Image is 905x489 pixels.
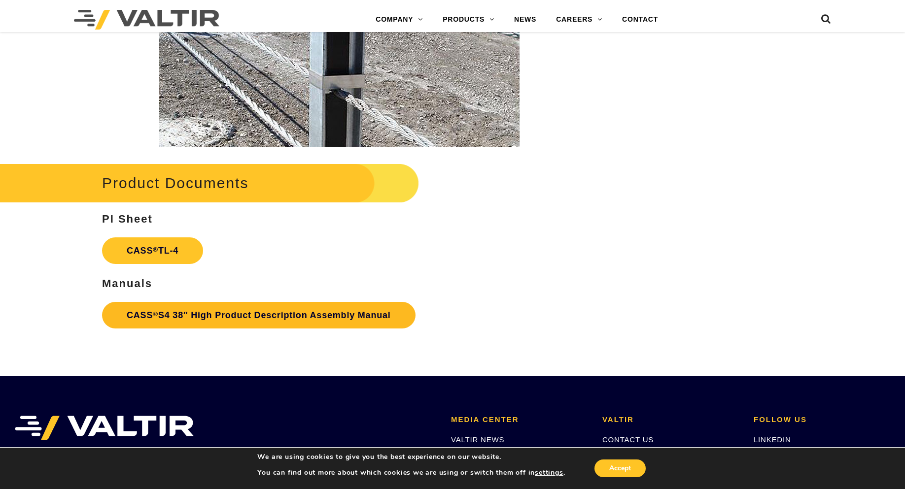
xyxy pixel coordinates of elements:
[257,453,565,461] p: We are using cookies to give you the best experience on our website.
[15,416,194,440] img: VALTIR
[754,435,791,444] a: LINKEDIN
[74,10,219,30] img: Valtir
[594,459,646,477] button: Accept
[546,10,612,30] a: CAREERS
[102,213,153,225] strong: PI Sheet
[602,435,654,444] a: CONTACT US
[153,310,158,318] sup: ®
[153,246,158,253] sup: ®
[754,416,890,424] h2: FOLLOW US
[102,277,152,290] strong: Manuals
[535,468,563,477] button: settings
[366,10,433,30] a: COMPANY
[602,416,739,424] h2: VALTIR
[504,10,546,30] a: NEWS
[451,435,504,444] a: VALTIR NEWS
[102,237,203,264] a: CASS®TL-4
[257,468,565,477] p: You can find out more about which cookies we are using or switch them off in .
[612,10,668,30] a: CONTACT
[102,302,416,328] a: CASS®S4 38″ High Product Description Assembly Manual
[451,416,588,424] h2: MEDIA CENTER
[433,10,504,30] a: PRODUCTS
